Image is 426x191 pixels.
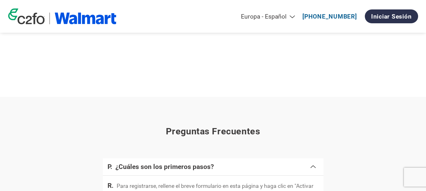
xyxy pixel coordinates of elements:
img: c2fo logo [8,8,45,24]
a: [PHONE_NUMBER] [302,13,357,20]
h3: Preguntas frecuentes [15,126,411,137]
a: Iniciar sesión [365,9,418,23]
h4: ¿Cuáles son los primeros pasos? [115,163,309,171]
img: Walmart [55,13,117,24]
